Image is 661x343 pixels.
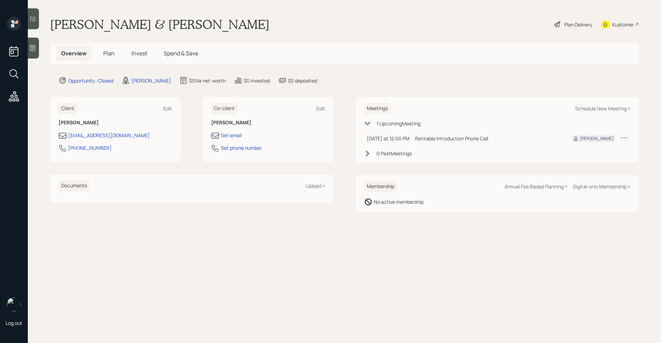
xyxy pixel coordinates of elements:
h6: Client [58,103,77,114]
h6: Documents [58,180,90,192]
div: [PERSON_NAME] [580,135,614,142]
div: Set phone number [221,144,262,151]
div: Schedule New Meeting + [575,105,630,112]
div: $0 invested [244,77,270,84]
div: $0 deposited [288,77,317,84]
span: Overview [61,49,87,57]
div: Annual Fee Based Planning + [505,183,567,190]
div: [PHONE_NUMBER] [68,144,112,151]
span: Plan [103,49,115,57]
h6: Meetings [364,103,390,114]
h6: [PERSON_NAME] [211,120,325,126]
div: 1 Upcoming Meeting [377,120,420,127]
div: Edit [316,105,325,112]
div: Opportunity · Closed [68,77,113,84]
div: Digital-only Membership + [573,183,630,190]
div: No active membership [374,198,424,205]
h6: Membership [364,181,397,192]
div: Retirable Introduction Phone Call [415,135,561,142]
span: Spend & Save [164,49,198,57]
div: [EMAIL_ADDRESS][DOMAIN_NAME] [68,132,150,139]
div: [DATE] at 12:00 PM [367,135,410,142]
div: Kustomer [612,21,634,28]
div: 0 Past Meeting s [377,150,412,157]
h6: [PERSON_NAME] [58,120,172,126]
h1: [PERSON_NAME] & [PERSON_NAME] [50,17,269,32]
img: retirable_logo.png [7,297,21,311]
div: $314k net-worth [189,77,226,84]
div: Upload + [306,182,325,189]
div: Edit [163,105,172,112]
div: Set email [221,132,242,139]
div: [PERSON_NAME] [131,77,171,84]
div: Log out [6,320,22,326]
h6: Co-client [211,103,237,114]
span: Invest [131,49,147,57]
div: Plan Delivery [564,21,592,28]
